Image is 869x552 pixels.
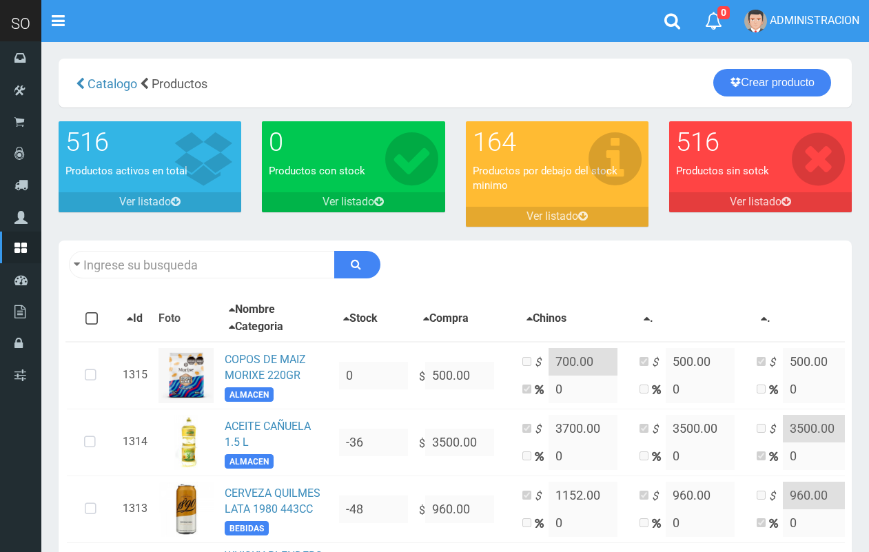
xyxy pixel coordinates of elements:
button: Stock [339,310,382,327]
td: 1314 [117,409,153,476]
span: Productos [152,76,207,91]
td: $ [413,409,517,476]
td: 1315 [117,342,153,409]
font: Productos sin sotck [676,165,769,177]
i: $ [652,489,666,504]
i: $ [769,489,783,504]
a: Ver listado [669,192,852,212]
td: 1313 [117,476,153,542]
a: Ver listado [59,192,241,212]
i: $ [769,355,783,371]
i: $ [535,355,549,371]
font: Ver listado [526,209,578,223]
button: Id [123,310,147,327]
span: ALMACEN [225,387,274,402]
span: 0 [717,6,730,19]
span: ALMACEN [225,454,274,469]
font: Productos activos en total [65,165,187,177]
i: $ [535,489,549,504]
button: Nombre [225,301,279,318]
i: $ [535,422,549,438]
a: Catalogo [85,76,137,91]
td: $ [413,476,517,542]
button: Categoria [225,318,287,336]
button: . [757,310,775,327]
img: ... [159,482,214,537]
span: BEBIDAS [225,521,269,535]
font: 164 [473,127,516,157]
font: Ver listado [119,195,171,208]
font: Ver listado [323,195,374,208]
font: 516 [65,127,109,157]
button: Chinos [522,310,571,327]
img: User Image [744,10,767,32]
a: Ver listado [466,207,648,227]
a: CERVEZA QUILMES LATA 1980 443CC [225,487,320,515]
font: Productos con stock [269,165,365,177]
a: Crear producto [713,69,831,96]
span: Catalogo [88,76,137,91]
img: ... [174,415,198,470]
img: ... [159,348,214,403]
input: Ingrese su busqueda [69,251,335,278]
font: 0 [269,127,283,157]
font: 516 [676,127,719,157]
a: COPOS DE MAIZ MORIXE 220GR [225,353,306,382]
i: $ [769,422,783,438]
a: Ver listado [262,192,444,212]
button: . [640,310,657,327]
font: Productos por debajo del stock minimo [473,165,617,192]
th: Foto [153,296,219,342]
span: ADMINISTRACION [770,14,859,27]
td: $ [413,342,517,409]
font: Ver listado [730,195,781,208]
i: $ [652,355,666,371]
a: ACEITE CAÑUELA 1.5 L [225,420,311,449]
i: $ [652,422,666,438]
button: Compra [419,310,473,327]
